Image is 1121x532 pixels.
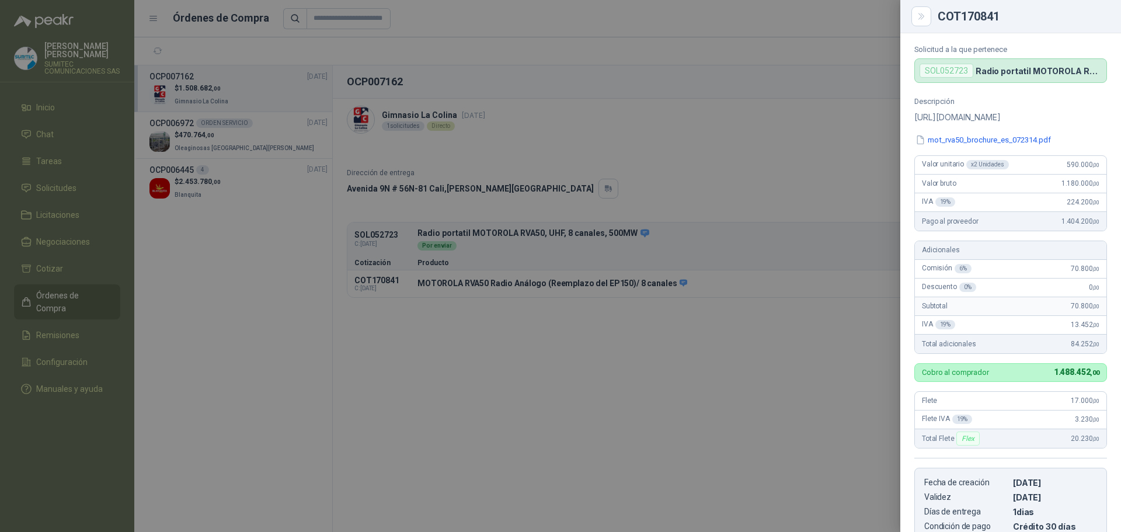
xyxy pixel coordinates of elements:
div: Adicionales [915,241,1106,260]
span: Valor bruto [922,179,956,187]
div: 19 % [935,197,956,207]
span: ,00 [1092,322,1099,328]
span: ,00 [1092,398,1099,404]
span: ,00 [1092,199,1099,206]
div: SOL052723 [920,64,973,78]
span: Flete [922,397,937,405]
span: ,00 [1092,436,1099,442]
span: 70.800 [1071,265,1099,273]
div: x 2 Unidades [966,160,1009,169]
p: Crédito 30 días [1013,521,1097,531]
span: ,00 [1092,284,1099,291]
span: ,00 [1090,369,1099,377]
p: Cobro al comprador [922,368,989,376]
span: 1.180.000 [1061,179,1099,187]
span: 224.200 [1067,198,1099,206]
span: ,00 [1092,266,1099,272]
span: ,00 [1092,341,1099,347]
span: 17.000 [1071,397,1099,405]
span: Pago al proveedor [922,217,979,225]
span: 70.800 [1071,302,1099,310]
span: 590.000 [1067,161,1099,169]
p: [DATE] [1013,492,1097,502]
span: Valor unitario [922,160,1009,169]
p: [URL][DOMAIN_NAME] [914,110,1107,124]
span: IVA [922,320,955,329]
span: 1.488.452 [1054,367,1099,377]
div: Total adicionales [915,335,1106,353]
div: COT170841 [938,11,1107,22]
span: ,00 [1092,180,1099,187]
p: Condición de pago [924,521,1008,531]
span: ,00 [1092,218,1099,225]
span: Total Flete [922,432,982,446]
span: 84.252 [1071,340,1099,348]
button: mot_rva50_brochure_es_072314.pdf [914,134,1052,146]
p: Validez [924,492,1008,502]
p: Solicitud a la que pertenece [914,45,1107,54]
span: 3.230 [1075,415,1099,423]
p: Descripción [914,97,1107,106]
span: 0 [1089,283,1099,291]
div: 6 % [955,264,972,273]
span: Comisión [922,264,972,273]
p: Días de entrega [924,507,1008,517]
button: Close [914,9,928,23]
span: Subtotal [922,302,948,310]
p: Radio portatil MOTOROLA RVA50, UHF, 8 canales, 500MW [976,66,1102,76]
div: Flex [956,432,979,446]
p: [DATE] [1013,478,1097,488]
span: 13.452 [1071,321,1099,329]
p: Fecha de creación [924,478,1008,488]
span: ,00 [1092,303,1099,310]
span: Flete IVA [922,415,972,424]
p: 1 dias [1013,507,1097,517]
div: 0 % [959,283,976,292]
div: 19 % [952,415,973,424]
span: IVA [922,197,955,207]
span: ,00 [1092,416,1099,423]
span: Descuento [922,283,976,292]
span: 20.230 [1071,434,1099,443]
span: ,00 [1092,162,1099,168]
span: 1.404.200 [1061,217,1099,225]
div: 19 % [935,320,956,329]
